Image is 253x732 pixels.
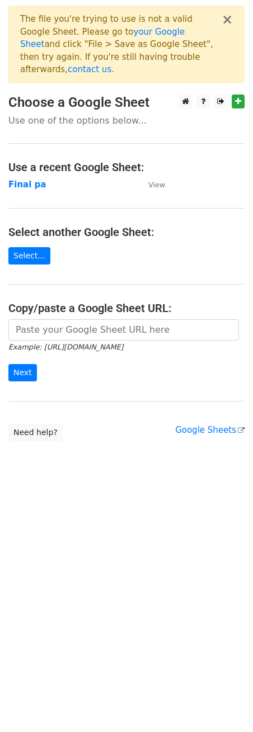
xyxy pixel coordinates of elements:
[8,225,245,239] h4: Select another Google Sheet:
[8,247,50,265] a: Select...
[8,364,37,381] input: Next
[148,181,165,189] small: View
[8,180,46,190] a: Final pa
[20,27,185,50] a: your Google Sheet
[20,13,222,76] div: The file you're trying to use is not a valid Google Sheet. Please go to and click "File > Save as...
[8,95,245,111] h3: Choose a Google Sheet
[8,319,239,341] input: Paste your Google Sheet URL here
[8,424,63,441] a: Need help?
[8,301,245,315] h4: Copy/paste a Google Sheet URL:
[137,180,165,190] a: View
[8,160,245,174] h4: Use a recent Google Sheet:
[8,115,245,126] p: Use one of the options below...
[8,343,123,351] small: Example: [URL][DOMAIN_NAME]
[68,64,111,74] a: contact us
[222,13,233,26] button: ×
[175,425,245,435] a: Google Sheets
